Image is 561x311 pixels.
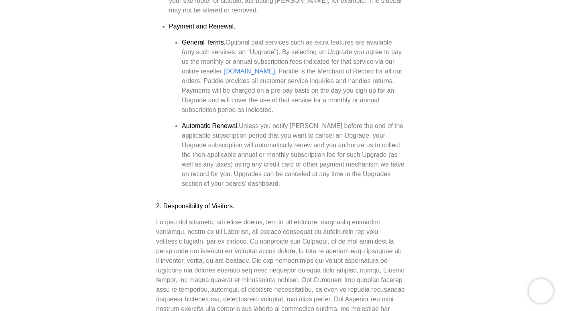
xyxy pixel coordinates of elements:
strong: Automatic Renewal. [182,122,239,129]
li: Optional paid services such as extra features are available (any such services, an “Upgrade”). By... [182,38,405,115]
iframe: Chatra live chat [529,279,553,303]
strong: General Terms. [182,39,226,46]
strong: Payment and Renewal. [169,23,235,30]
h3: 2. Responsibility of Visitors. [156,201,405,211]
li: Unless you notify [PERSON_NAME] before the end of the applicable subscription period that you wan... [182,121,405,189]
a: [DOMAIN_NAME] [224,68,275,75]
